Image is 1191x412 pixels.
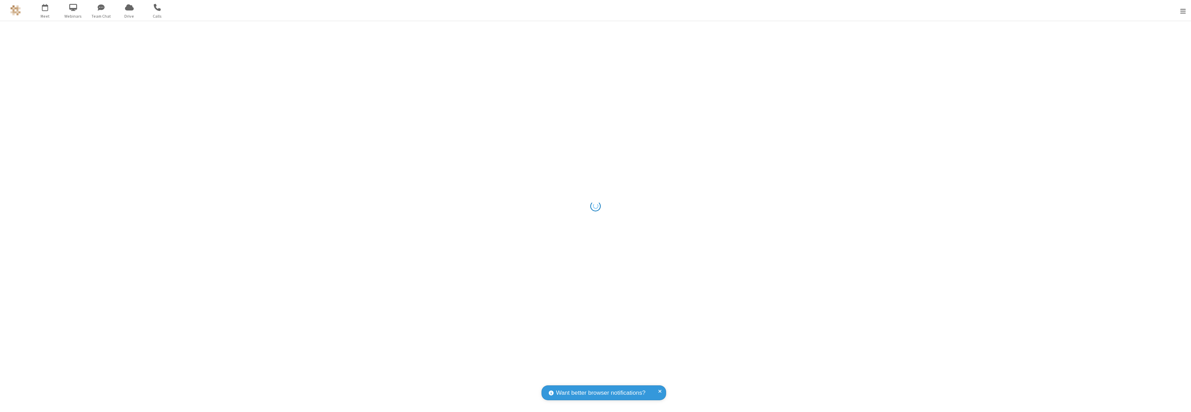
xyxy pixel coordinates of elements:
[32,13,58,19] span: Meet
[60,13,86,19] span: Webinars
[88,13,114,19] span: Team Chat
[10,5,21,16] img: QA Selenium DO NOT DELETE OR CHANGE
[1174,394,1186,407] iframe: Chat
[116,13,142,19] span: Drive
[144,13,170,19] span: Calls
[556,388,645,397] span: Want better browser notifications?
